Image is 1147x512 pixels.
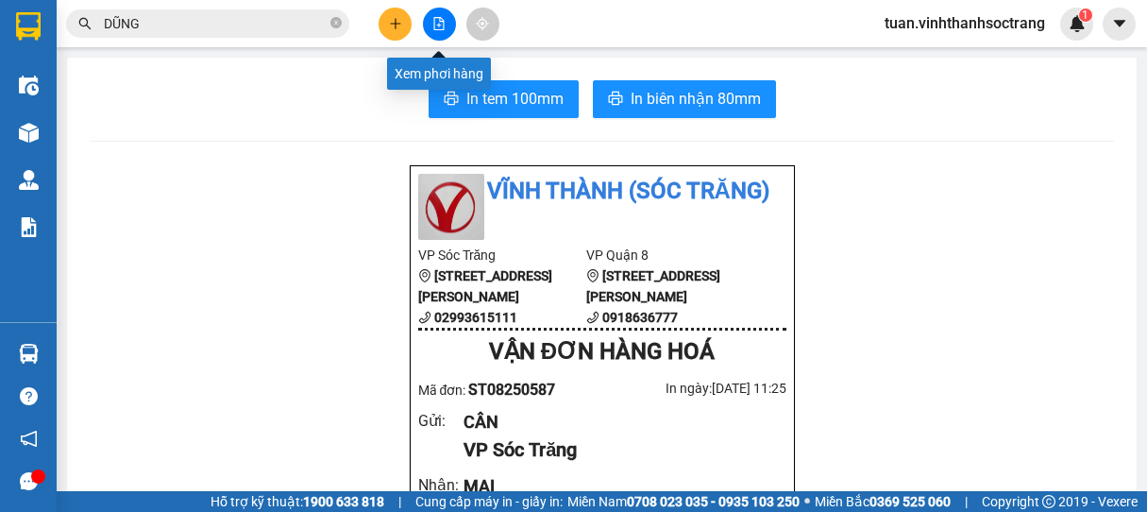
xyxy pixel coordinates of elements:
button: printerIn biên nhận 80mm [593,80,776,118]
span: environment [586,269,599,282]
strong: 0369 525 060 [869,494,951,509]
li: VP Quận 8 [586,245,755,265]
span: close-circle [330,17,342,28]
div: Nhận : [418,473,464,497]
span: Cung cấp máy in - giấy in: [415,491,563,512]
span: | [965,491,968,512]
input: Tìm tên, số ĐT hoặc mã đơn [104,13,327,34]
span: caret-down [1111,15,1128,32]
div: MAI [464,473,770,500]
button: caret-down [1103,8,1136,41]
div: CÂN [464,409,770,435]
button: printerIn tem 100mm [429,80,579,118]
span: printer [608,91,623,109]
sup: 1 [1079,9,1092,22]
span: copyright [1042,495,1055,508]
span: message [20,472,38,490]
span: phone [418,311,431,324]
span: search [78,17,92,30]
img: warehouse-icon [19,344,39,364]
strong: 0708 023 035 - 0935 103 250 [627,494,800,509]
span: Miền Nam [567,491,800,512]
li: VP Sóc Trăng [418,245,587,265]
b: 02993615111 [434,310,517,325]
li: Vĩnh Thành (Sóc Trăng) [418,174,786,210]
strong: 1900 633 818 [303,494,384,509]
img: icon-new-feature [1069,15,1086,32]
span: plus [389,17,402,30]
img: warehouse-icon [19,76,39,95]
button: plus [379,8,412,41]
img: solution-icon [19,217,39,237]
span: Miền Bắc [815,491,951,512]
b: [STREET_ADDRESS][PERSON_NAME] [586,268,720,304]
img: logo.jpg [418,174,484,240]
img: logo-vxr [16,12,41,41]
span: environment [418,269,431,282]
span: notification [20,430,38,448]
b: [STREET_ADDRESS][PERSON_NAME] [418,268,552,304]
span: In biên nhận 80mm [631,87,761,111]
div: Mã đơn: [418,378,602,401]
span: printer [444,91,459,109]
span: ⚪️ [804,498,810,505]
img: warehouse-icon [19,123,39,143]
span: tuan.vinhthanhsoctrang [869,11,1060,35]
span: | [398,491,401,512]
span: In tem 100mm [466,87,564,111]
span: phone [586,311,599,324]
span: close-circle [330,15,342,33]
span: file-add [432,17,446,30]
div: VẬN ĐƠN HÀNG HOÁ [418,334,786,370]
div: In ngày: [DATE] 11:25 [602,378,786,399]
span: 1 [1082,9,1088,22]
img: warehouse-icon [19,170,39,190]
button: aim [466,8,499,41]
span: ST08250587 [468,381,555,399]
button: file-add [423,8,456,41]
span: Hỗ trợ kỹ thuật: [211,491,384,512]
span: question-circle [20,387,38,405]
div: Gửi : [418,409,464,433]
b: 0918636777 [602,310,678,325]
span: aim [476,17,489,30]
div: VP Sóc Trăng [464,435,770,465]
